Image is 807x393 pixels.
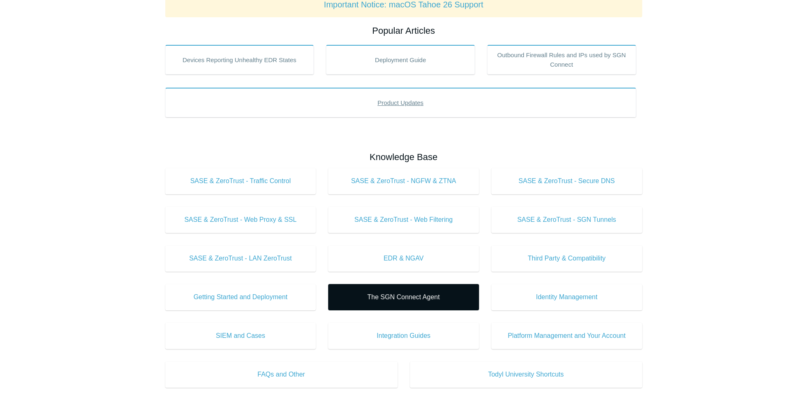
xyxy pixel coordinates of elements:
[340,331,467,341] span: Integration Guides
[178,370,385,379] span: FAQs and Other
[328,284,479,310] a: The SGN Connect Agent
[165,88,636,117] a: Product Updates
[328,207,479,233] a: SASE & ZeroTrust - Web Filtering
[504,215,630,225] span: SASE & ZeroTrust - SGN Tunnels
[165,207,316,233] a: SASE & ZeroTrust - Web Proxy & SSL
[504,331,630,341] span: Platform Management and Your Account
[504,292,630,302] span: Identity Management
[165,168,316,194] a: SASE & ZeroTrust - Traffic Control
[165,284,316,310] a: Getting Started and Deployment
[491,207,642,233] a: SASE & ZeroTrust - SGN Tunnels
[178,292,304,302] span: Getting Started and Deployment
[340,176,467,186] span: SASE & ZeroTrust - NGFW & ZTNA
[504,253,630,263] span: Third Party & Compatibility
[165,24,642,37] h2: Popular Articles
[410,361,642,388] a: Todyl University Shortcuts
[165,361,398,388] a: FAQs and Other
[491,323,642,349] a: Platform Management and Your Account
[328,245,479,272] a: EDR & NGAV
[178,331,304,341] span: SIEM and Cases
[328,168,479,194] a: SASE & ZeroTrust - NGFW & ZTNA
[165,245,316,272] a: SASE & ZeroTrust - LAN ZeroTrust
[340,253,467,263] span: EDR & NGAV
[165,323,316,349] a: SIEM and Cases
[178,176,304,186] span: SASE & ZeroTrust - Traffic Control
[504,176,630,186] span: SASE & ZeroTrust - Secure DNS
[491,168,642,194] a: SASE & ZeroTrust - Secure DNS
[491,284,642,310] a: Identity Management
[178,253,304,263] span: SASE & ZeroTrust - LAN ZeroTrust
[491,245,642,272] a: Third Party & Compatibility
[340,215,467,225] span: SASE & ZeroTrust - Web Filtering
[326,45,475,74] a: Deployment Guide
[328,323,479,349] a: Integration Guides
[165,150,642,164] h2: Knowledge Base
[340,292,467,302] span: The SGN Connect Agent
[422,370,630,379] span: Todyl University Shortcuts
[487,45,636,74] a: Outbound Firewall Rules and IPs used by SGN Connect
[178,215,304,225] span: SASE & ZeroTrust - Web Proxy & SSL
[165,45,314,74] a: Devices Reporting Unhealthy EDR States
